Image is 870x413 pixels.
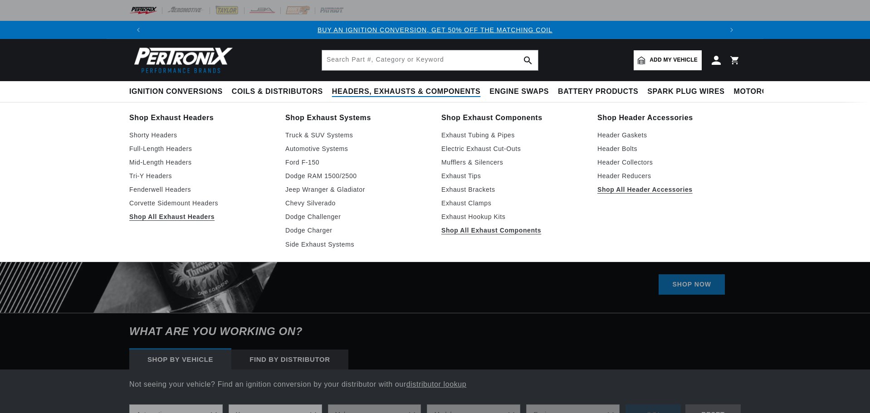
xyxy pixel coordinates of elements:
[597,170,741,181] a: Header Reducers
[285,157,429,168] a: Ford F-150
[285,130,429,141] a: Truck & SUV Systems
[485,81,553,102] summary: Engine Swaps
[553,81,643,102] summary: Battery Products
[322,50,538,70] input: Search Part #, Category or Keyword
[129,350,231,369] div: Shop by vehicle
[441,157,585,168] a: Mufflers & Silencers
[231,350,348,369] div: Find by Distributor
[107,313,763,350] h6: What are you working on?
[285,143,429,154] a: Automotive Systems
[318,26,552,34] a: BUY AN IGNITION CONVERSION, GET 50% OFF THE MATCHING COIL
[643,81,729,102] summary: Spark Plug Wires
[597,143,741,154] a: Header Bolts
[489,87,549,97] span: Engine Swaps
[441,130,585,141] a: Exhaust Tubing & Pipes
[441,198,585,209] a: Exhaust Clamps
[285,112,429,124] a: Shop Exhaust Systems
[441,184,585,195] a: Exhaust Brackets
[129,81,227,102] summary: Ignition Conversions
[129,170,273,181] a: Tri-Y Headers
[597,130,741,141] a: Header Gaskets
[285,170,429,181] a: Dodge RAM 1500/2500
[441,112,585,124] a: Shop Exhaust Components
[647,87,724,97] span: Spark Plug Wires
[285,184,429,195] a: Jeep Wranger & Gladiator
[129,198,273,209] a: Corvette Sidemount Headers
[406,380,467,388] a: distributor lookup
[441,170,585,181] a: Exhaust Tips
[597,157,741,168] a: Header Collectors
[729,81,792,102] summary: Motorcycle
[129,44,234,76] img: Pertronix
[285,239,429,250] a: Side Exhaust Systems
[597,112,741,124] a: Shop Header Accessories
[650,56,698,64] span: Add my vehicle
[327,81,485,102] summary: Headers, Exhausts & Components
[558,87,638,97] span: Battery Products
[232,87,323,97] span: Coils & Distributors
[129,130,273,141] a: Shorty Headers
[129,211,273,222] a: Shop All Exhaust Headers
[634,50,702,70] a: Add my vehicle
[147,25,723,35] div: 1 of 3
[332,87,480,97] span: Headers, Exhausts & Components
[285,211,429,222] a: Dodge Challenger
[597,184,741,195] a: Shop All Header Accessories
[107,21,763,39] slideshow-component: Translation missing: en.sections.announcements.announcement_bar
[147,25,723,35] div: Announcement
[441,211,585,222] a: Exhaust Hookup Kits
[285,225,429,236] a: Dodge Charger
[659,274,725,295] a: SHOP NOW
[129,157,273,168] a: Mid-Length Headers
[441,143,585,154] a: Electric Exhaust Cut-Outs
[129,112,273,124] a: Shop Exhaust Headers
[441,225,585,236] a: Shop All Exhaust Components
[285,198,429,209] a: Chevy Silverado
[723,21,741,39] button: Translation missing: en.sections.announcements.next_announcement
[129,184,273,195] a: Fenderwell Headers
[129,143,273,154] a: Full-Length Headers
[734,87,788,97] span: Motorcycle
[129,21,147,39] button: Translation missing: en.sections.announcements.previous_announcement
[129,87,223,97] span: Ignition Conversions
[518,50,538,70] button: search button
[129,379,741,390] p: Not seeing your vehicle? Find an ignition conversion by your distributor with our
[227,81,327,102] summary: Coils & Distributors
